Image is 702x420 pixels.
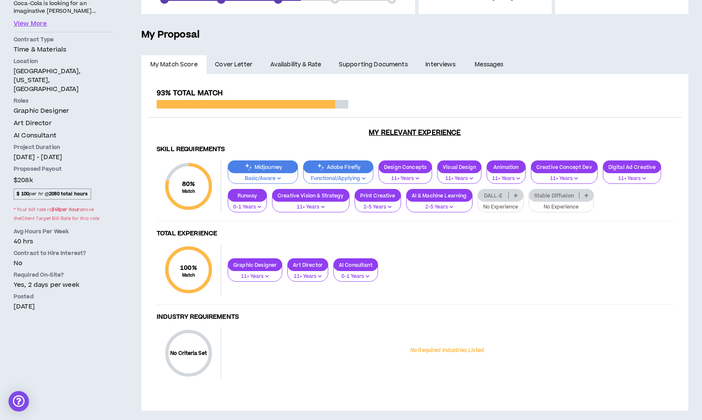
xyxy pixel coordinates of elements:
[278,203,344,211] p: 11+ Years
[287,266,328,282] button: 11+ Years
[228,196,267,212] button: 0-1 Years
[304,164,373,170] p: Adobe Firefly
[14,249,114,257] p: Contract to Hire Interest?
[52,206,80,213] strong: $ 48 per hour
[141,28,688,42] h5: My Proposal
[14,45,114,54] p: Time & Materials
[215,60,252,69] span: Cover Letter
[14,189,91,200] span: per hr @
[534,203,588,211] p: No Experience
[14,271,114,279] p: Required On-Site?
[443,175,476,183] p: 11+ Years
[379,164,432,170] p: Design Concepts
[529,192,579,199] p: Stable Diffusion
[14,67,114,94] p: [GEOGRAPHIC_DATA], [US_STATE], [GEOGRAPHIC_DATA]
[14,302,114,311] p: [DATE]
[293,273,323,280] p: 11+ Years
[303,168,373,184] button: Functional/Applying
[608,175,656,183] p: 11+ Years
[536,175,592,183] p: 11+ Years
[228,262,282,268] p: Graphic Designer
[14,36,114,43] p: Contract Type
[272,196,350,212] button: 11+ Years
[182,189,195,194] small: Match
[333,266,378,282] button: 0-1 Years
[14,143,114,151] p: Project Duration
[360,203,395,211] p: 2-5 Years
[487,164,525,170] p: Animation
[228,266,282,282] button: 11+ Years
[478,196,524,212] button: No Experience
[309,175,368,183] p: Functional/Applying
[14,228,114,235] p: Avg Hours Per Week
[531,168,598,184] button: 11+ Years
[165,350,212,357] p: No Criteria Set
[14,165,114,173] p: Proposed Payout
[49,191,88,197] strong: 2080 total hours
[487,168,526,184] button: 11+ Years
[437,168,481,184] button: 11+ Years
[14,280,114,289] p: Yes, 2 days per week
[492,175,520,183] p: 11+ Years
[17,191,29,197] strong: $ 100
[157,313,673,321] h4: Industry Requirements
[180,263,197,272] span: 100 %
[157,146,673,154] h4: Skill Requirements
[233,203,261,211] p: 0-1 Years
[330,55,416,74] a: Supporting Documents
[272,192,349,199] p: Creative Vision & Strategy
[355,192,401,199] p: Print Creative
[14,131,56,140] span: AI Consultant
[478,192,509,199] p: DALL-E
[14,119,52,128] span: Art Director
[148,129,682,137] h3: My Relevant Experience
[603,164,661,170] p: Digital Ad Creative
[233,273,277,280] p: 11+ Years
[228,192,266,199] p: Runway
[14,97,114,105] p: Roles
[466,55,514,74] a: Messages
[407,192,472,199] p: AI & Machine Learning
[14,293,114,300] p: Posted
[417,55,466,74] a: Interviews
[438,164,481,170] p: Visual Design
[529,196,594,212] button: No Experience
[228,168,298,184] button: Basic/Aware
[228,164,298,170] p: Midjourney
[483,203,518,211] p: No Experience
[14,174,33,186] span: $208k
[157,88,223,98] span: 93% Total Match
[14,19,47,29] button: View More
[603,168,662,184] button: 11+ Years
[14,153,114,162] p: [DATE] - [DATE]
[412,203,467,211] p: 2-5 Years
[288,262,328,268] p: Art Director
[406,196,473,212] button: 2-5 Years
[384,175,427,183] p: 11+ Years
[339,273,372,280] p: 0-1 Years
[14,57,114,65] p: Location
[182,180,195,189] span: 80 %
[334,262,378,268] p: AI Consultant
[9,391,29,411] div: Open Intercom Messenger
[410,347,484,354] p: No Required Industries Listed
[180,272,197,278] small: Match
[14,237,114,246] p: 40 hrs
[14,259,114,268] p: No
[233,175,292,183] p: Basic/Aware
[378,168,432,184] button: 11+ Years
[14,106,69,115] span: Graphic Designer
[355,196,401,212] button: 2-5 Years
[531,164,597,170] p: Creative Concept Dev
[261,55,330,74] a: Availability & Rate
[157,230,673,238] h4: Total Experience
[14,204,114,224] span: * Your bill rate is above the Client Target Bill Rate for this role
[141,55,206,74] a: My Match Score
